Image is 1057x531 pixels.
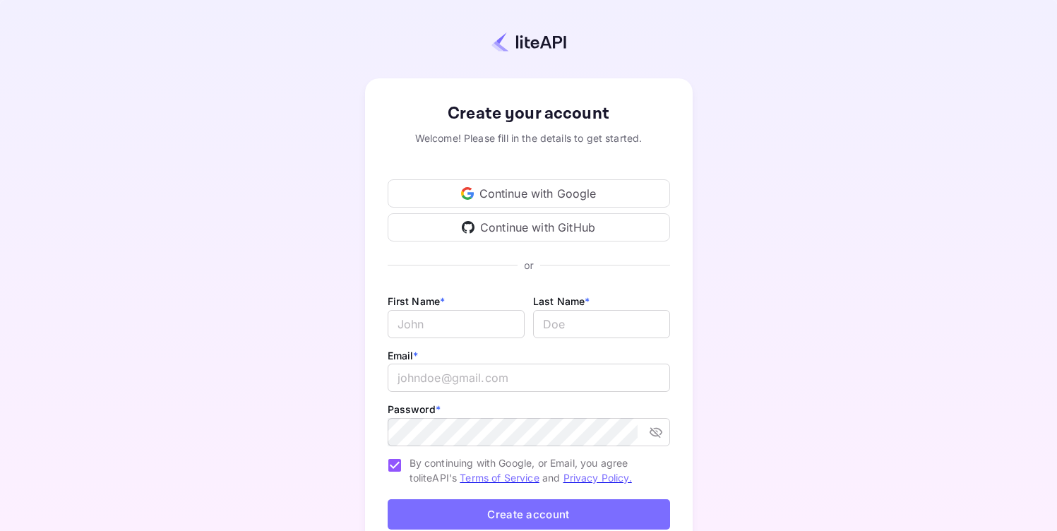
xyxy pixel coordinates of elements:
[388,310,525,338] input: John
[563,472,632,484] a: Privacy Policy.
[388,295,446,307] label: First Name
[460,472,539,484] a: Terms of Service
[388,213,670,241] div: Continue with GitHub
[388,179,670,208] div: Continue with Google
[410,455,659,485] span: By continuing with Google, or Email, you agree to liteAPI's and
[388,350,419,362] label: Email
[388,499,670,530] button: Create account
[533,295,590,307] label: Last Name
[388,101,670,126] div: Create your account
[388,364,670,392] input: johndoe@gmail.com
[533,310,670,338] input: Doe
[643,419,669,445] button: toggle password visibility
[388,131,670,145] div: Welcome! Please fill in the details to get started.
[388,403,441,415] label: Password
[491,32,566,52] img: liteapi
